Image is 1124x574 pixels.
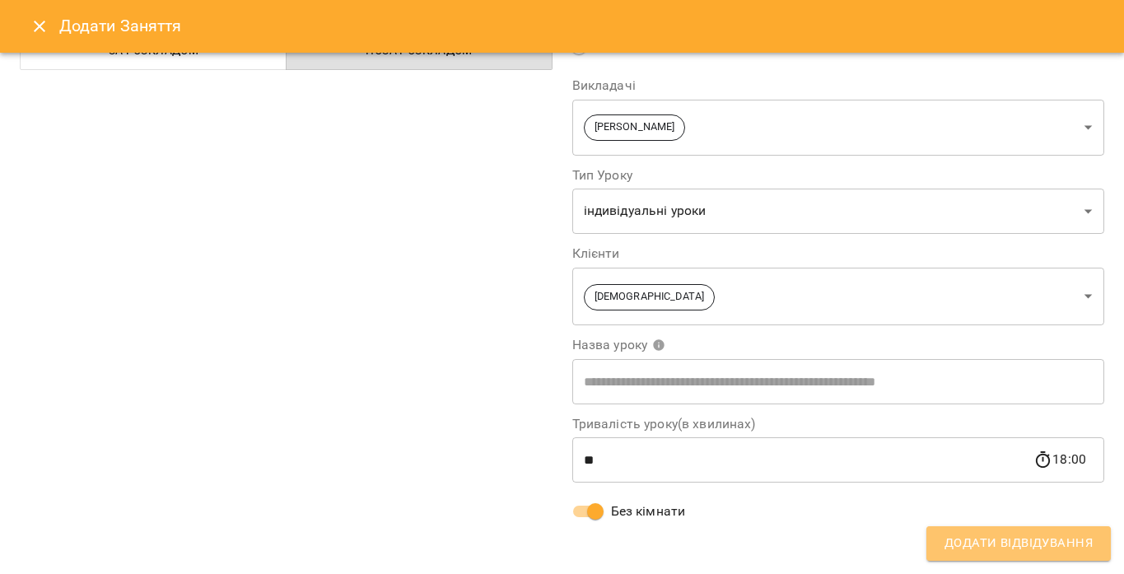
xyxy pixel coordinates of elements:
[585,289,715,305] span: [DEMOGRAPHIC_DATA]
[652,338,665,352] svg: Вкажіть назву уроку або виберіть клієнтів
[585,119,685,135] span: [PERSON_NAME]
[572,267,1105,325] div: [DEMOGRAPHIC_DATA]
[926,526,1111,561] button: Додати Відвідування
[572,189,1105,235] div: індивідуальні уроки
[572,99,1105,156] div: [PERSON_NAME]
[20,7,59,46] button: Close
[572,79,1105,92] label: Викладачі
[944,533,1093,554] span: Додати Відвідування
[572,169,1105,182] label: Тип Уроку
[611,502,686,521] span: Без кімнати
[572,418,1105,431] label: Тривалість уроку(в хвилинах)
[572,338,666,352] span: Назва уроку
[59,13,1104,39] h6: Додати Заняття
[572,247,1105,260] label: Клієнти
